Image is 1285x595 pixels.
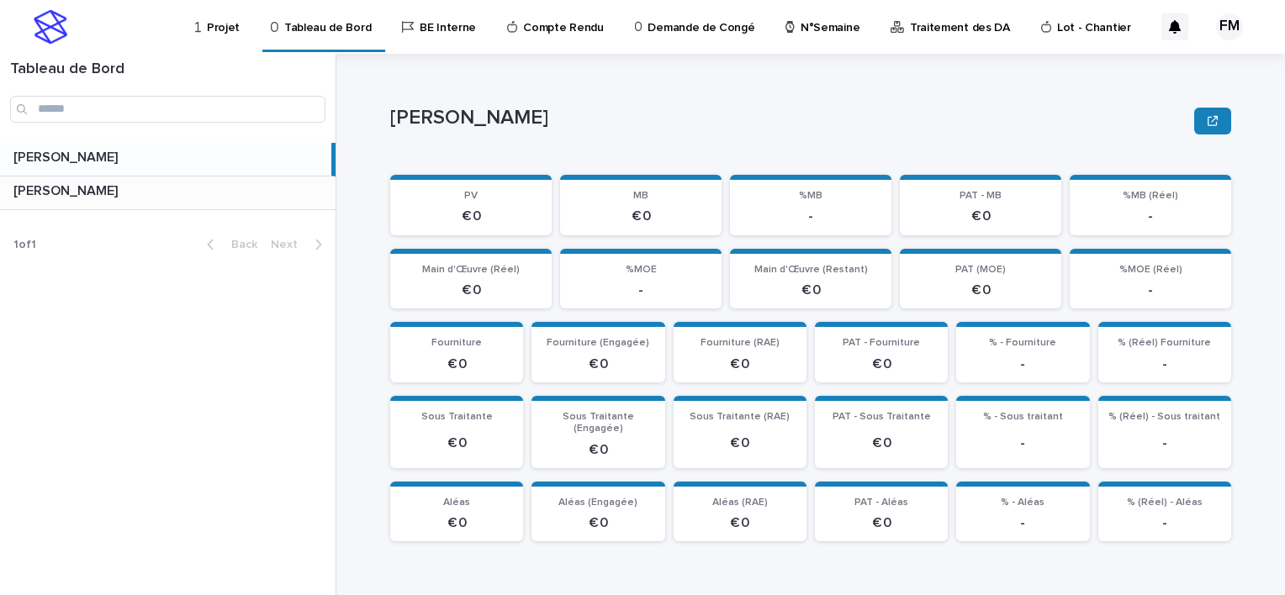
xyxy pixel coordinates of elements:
span: Sous Traitante (RAE) [690,412,790,422]
span: Sous Traitante (Engagée) [563,412,634,434]
p: - [570,282,711,298]
span: Aléas (RAE) [712,498,768,508]
p: € 0 [825,356,938,372]
span: Fourniture [431,338,482,348]
p: € 0 [570,208,711,224]
p: € 0 [400,435,513,451]
span: PAT - MB [960,191,1002,201]
span: PAT - Sous Traitante [833,412,931,422]
img: stacker-logo-s-only.png [34,10,67,44]
p: - [740,208,881,224]
p: € 0 [400,208,542,224]
span: PAT (MOE) [955,265,1006,275]
span: Main d'Œuvre (Réel) [422,265,520,275]
p: € 0 [740,282,881,298]
span: %MB [799,191,822,201]
span: % - Fourniture [989,338,1056,348]
span: % - Aléas [1001,498,1044,508]
span: PV [464,191,478,201]
p: € 0 [684,435,796,451]
p: € 0 [542,515,654,531]
p: € 0 [684,515,796,531]
span: %MB (Réel) [1123,191,1178,201]
span: % (Réel) - Aléas [1127,498,1203,508]
p: € 0 [825,435,938,451]
p: € 0 [910,282,1051,298]
p: € 0 [910,208,1051,224]
p: [PERSON_NAME] [390,106,1187,130]
p: - [1108,515,1221,531]
span: Aléas [443,498,470,508]
span: % (Réel) - Sous traitant [1108,412,1220,422]
button: Next [264,237,336,252]
button: Back [193,237,264,252]
p: € 0 [400,515,513,531]
p: € 0 [542,442,654,458]
span: %MOE (Réel) [1119,265,1182,275]
p: € 0 [542,356,654,372]
p: € 0 [400,282,542,298]
span: %MOE [626,265,657,275]
p: [PERSON_NAME] [13,180,121,199]
span: Main d'Œuvre (Restant) [754,265,868,275]
h1: Tableau de Bord [10,61,325,79]
span: MB [633,191,648,201]
p: - [1080,282,1221,298]
span: % (Réel) Fourniture [1118,338,1211,348]
span: % - Sous traitant [983,412,1063,422]
p: - [966,515,1079,531]
span: PAT - Fourniture [843,338,920,348]
span: Aléas (Engagée) [558,498,637,508]
span: Fourniture (RAE) [701,338,780,348]
p: - [1080,208,1221,224]
p: € 0 [825,515,938,531]
span: Next [271,239,308,250]
p: - [1108,356,1221,372]
span: Back [221,239,257,250]
p: - [966,435,1079,451]
input: Search [10,96,325,123]
span: Sous Traitante [421,412,493,422]
span: PAT - Aléas [854,498,908,508]
p: - [1108,435,1221,451]
div: FM [1216,13,1243,40]
p: € 0 [400,356,513,372]
p: € 0 [684,356,796,372]
p: - [966,356,1079,372]
p: [PERSON_NAME] [13,146,121,166]
span: Fourniture (Engagée) [547,338,649,348]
